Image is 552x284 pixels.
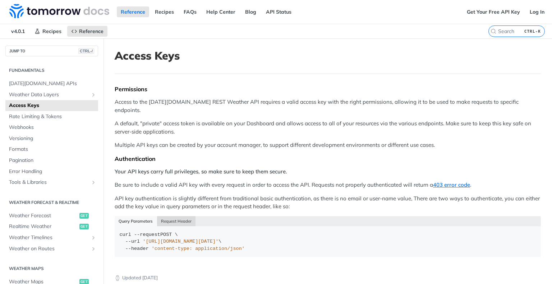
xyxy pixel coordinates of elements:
a: Weather on RoutesShow subpages for Weather on Routes [5,243,98,254]
div: Permissions [115,85,541,93]
a: Weather TimelinesShow subpages for Weather Timelines [5,232,98,243]
span: --request [134,232,160,237]
a: Access Keys [5,100,98,111]
a: Tools & LibrariesShow subpages for Tools & Libraries [5,177,98,188]
span: --header [125,246,149,251]
p: A default, "private" access token is available on your Dashboard and allows access to all of your... [115,120,541,136]
img: Tomorrow.io Weather API Docs [9,4,109,18]
span: Error Handling [9,168,96,175]
a: Reference [67,26,107,37]
span: Weather Timelines [9,234,89,241]
div: Authentication [115,155,541,162]
span: Weather Forecast [9,212,78,219]
span: Recipes [42,28,61,34]
a: Reference [117,6,149,17]
h1: Access Keys [115,49,541,62]
a: Rate Limiting & Tokens [5,111,98,122]
button: Request Header [157,216,196,226]
span: 'content-type: application/json' [152,246,245,251]
p: Updated [DATE] [115,274,541,281]
span: Access Keys [9,102,96,109]
span: CTRL-/ [78,48,94,54]
span: get [79,224,89,229]
button: Show subpages for Tools & Libraries [91,180,96,185]
h2: Fundamentals [5,67,98,74]
span: --url [125,239,140,244]
strong: Your API keys carry full privileges, so make sure to keep them secure. [115,168,287,175]
svg: Search [491,28,496,34]
span: '[URL][DOMAIN_NAME][DATE]' [143,239,218,244]
button: JUMP TOCTRL-/ [5,46,98,56]
span: Reference [79,28,103,34]
span: get [79,213,89,219]
p: Multiple API keys can be created by your account manager, to support different development enviro... [115,141,541,149]
span: Webhooks [9,124,96,131]
a: [DATE][DOMAIN_NAME] APIs [5,78,98,89]
a: Formats [5,144,98,155]
button: Show subpages for Weather Timelines [91,235,96,241]
span: Tools & Libraries [9,179,89,186]
a: Get Your Free API Key [463,6,524,17]
h2: Weather Forecast & realtime [5,199,98,206]
button: Show subpages for Weather on Routes [91,246,96,252]
span: Weather Data Layers [9,91,89,98]
a: FAQs [180,6,201,17]
a: Webhooks [5,122,98,133]
span: Pagination [9,157,96,164]
a: Blog [241,6,260,17]
p: Access to the [DATE][DOMAIN_NAME] REST Weather API requires a valid access key with the right per... [115,98,541,114]
a: 403 error code [433,181,470,188]
span: [DATE][DOMAIN_NAME] APIs [9,80,96,87]
a: Log In [526,6,548,17]
span: Weather on Routes [9,245,89,252]
a: Pagination [5,155,98,166]
a: Versioning [5,133,98,144]
kbd: CTRL-K [523,28,543,35]
a: Recipes [31,26,65,37]
a: Recipes [151,6,178,17]
button: Show subpages for Weather Data Layers [91,92,96,98]
p: API key authentication is slightly different from traditional basic authentication, as there is n... [115,195,541,211]
span: Versioning [9,135,96,142]
span: Realtime Weather [9,223,78,230]
a: Error Handling [5,166,98,177]
span: Rate Limiting & Tokens [9,113,96,120]
a: Weather Forecastget [5,210,98,221]
span: Formats [9,146,96,153]
span: v4.0.1 [7,26,29,37]
div: POST \ \ [120,231,536,252]
h2: Weather Maps [5,265,98,272]
a: Realtime Weatherget [5,221,98,232]
p: Be sure to include a valid API key with every request in order to access the API. Requests not pr... [115,181,541,189]
a: Weather Data LayersShow subpages for Weather Data Layers [5,89,98,100]
span: curl [120,232,131,237]
a: API Status [262,6,295,17]
a: Help Center [202,6,239,17]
